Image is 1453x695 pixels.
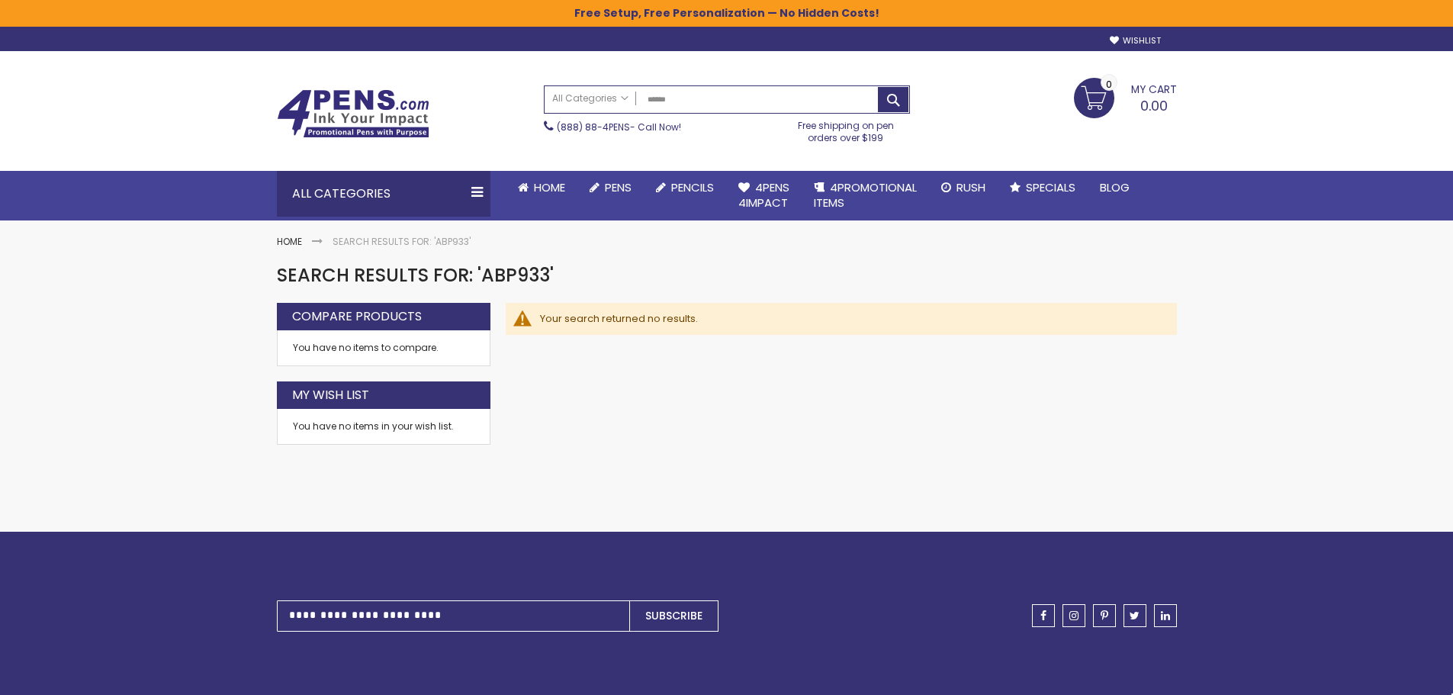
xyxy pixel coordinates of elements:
[277,262,554,288] span: Search results for: 'ABP933'
[1161,610,1170,621] span: linkedin
[1101,610,1108,621] span: pinterest
[1130,610,1140,621] span: twitter
[814,179,917,211] span: 4PROMOTIONAL ITEMS
[552,92,628,105] span: All Categories
[557,121,630,134] a: (888) 88-4PENS
[277,235,302,248] a: Home
[738,179,789,211] span: 4Pens 4impact
[577,171,644,204] a: Pens
[671,179,714,195] span: Pencils
[540,312,1162,326] div: Your search returned no results.
[1140,96,1168,115] span: 0.00
[1106,77,1112,92] span: 0
[293,420,474,433] div: You have no items in your wish list.
[629,600,718,632] button: Subscribe
[534,179,565,195] span: Home
[292,387,369,404] strong: My Wish List
[1154,604,1177,627] a: linkedin
[333,235,471,248] strong: Search results for: 'ABP933'
[956,179,985,195] span: Rush
[1100,179,1130,195] span: Blog
[1062,604,1085,627] a: instagram
[726,171,802,220] a: 4Pens4impact
[1074,78,1177,116] a: 0.00 0
[605,179,632,195] span: Pens
[277,171,490,217] div: All Categories
[292,308,422,325] strong: Compare Products
[1026,179,1075,195] span: Specials
[1110,35,1161,47] a: Wishlist
[1032,604,1055,627] a: facebook
[1088,171,1142,204] a: Blog
[644,171,726,204] a: Pencils
[277,89,429,138] img: 4Pens Custom Pens and Promotional Products
[929,171,998,204] a: Rush
[545,86,636,111] a: All Categories
[1069,610,1078,621] span: instagram
[1093,604,1116,627] a: pinterest
[1124,604,1146,627] a: twitter
[277,330,490,366] div: You have no items to compare.
[645,608,702,623] span: Subscribe
[998,171,1088,204] a: Specials
[557,121,681,134] span: - Call Now!
[506,171,577,204] a: Home
[1040,610,1046,621] span: facebook
[802,171,929,220] a: 4PROMOTIONALITEMS
[782,114,910,144] div: Free shipping on pen orders over $199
